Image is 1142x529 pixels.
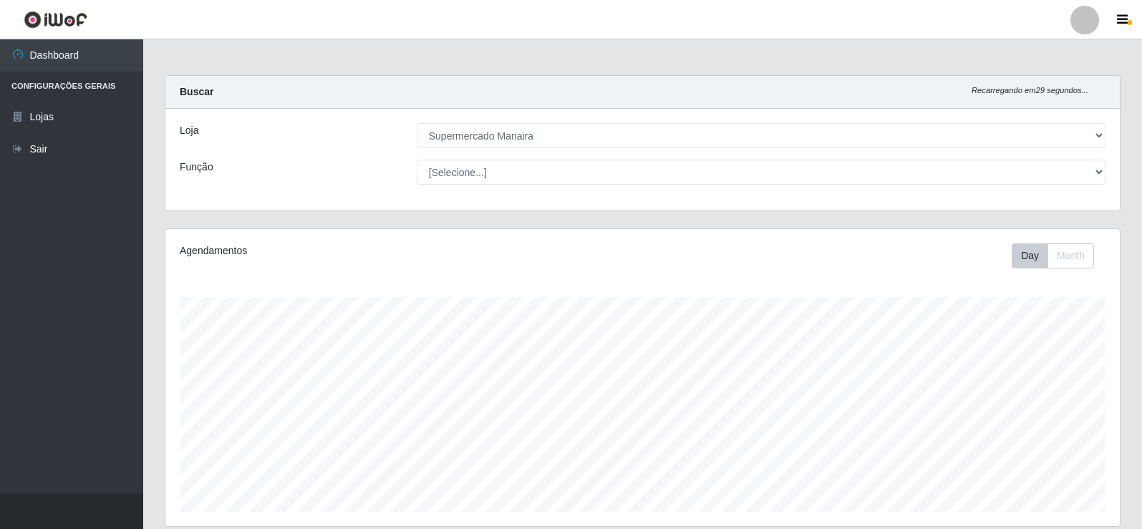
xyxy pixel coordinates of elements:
[1012,243,1094,268] div: First group
[1012,243,1105,268] div: Toolbar with button groups
[180,123,198,138] label: Loja
[180,86,213,97] strong: Buscar
[1047,243,1094,268] button: Month
[180,160,213,175] label: Função
[972,86,1088,94] i: Recarregando em 29 segundos...
[24,11,87,29] img: CoreUI Logo
[1012,243,1048,268] button: Day
[180,243,553,258] div: Agendamentos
